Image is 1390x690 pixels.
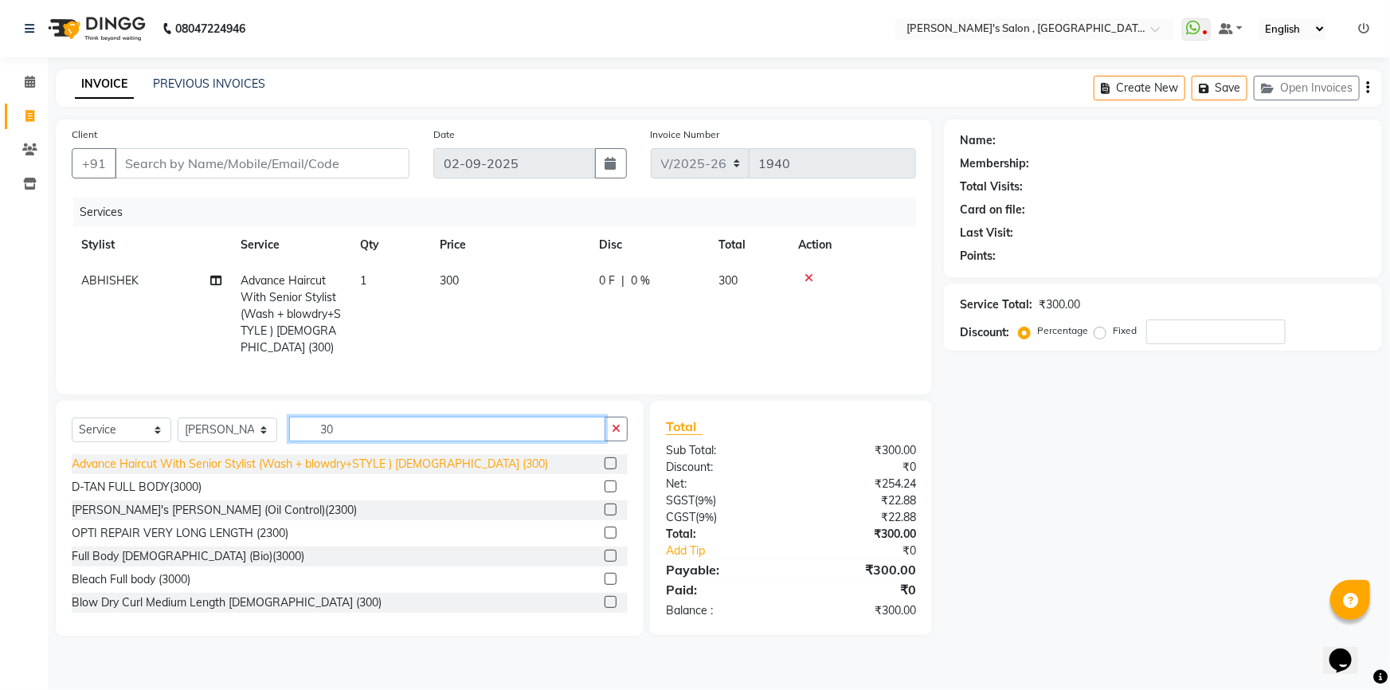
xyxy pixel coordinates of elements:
[791,526,928,543] div: ₹300.00
[960,248,996,265] div: Points:
[960,324,1009,341] div: Discount:
[699,511,714,523] span: 9%
[654,602,791,619] div: Balance :
[72,571,190,588] div: Bleach Full body (3000)
[430,227,589,263] th: Price
[433,127,455,142] label: Date
[814,543,928,559] div: ₹0
[654,560,791,579] div: Payable:
[789,227,916,263] th: Action
[631,272,650,289] span: 0 %
[654,442,791,459] div: Sub Total:
[791,602,928,619] div: ₹300.00
[72,148,116,178] button: +91
[1192,76,1247,100] button: Save
[960,296,1032,313] div: Service Total:
[440,273,459,288] span: 300
[350,227,430,263] th: Qty
[1037,323,1088,338] label: Percentage
[153,76,265,91] a: PREVIOUS INVOICES
[651,127,720,142] label: Invoice Number
[360,273,366,288] span: 1
[175,6,245,51] b: 08047224946
[666,418,703,435] span: Total
[960,155,1029,172] div: Membership:
[73,198,928,227] div: Services
[72,594,382,611] div: Blow Dry Curl Medium Length [DEMOGRAPHIC_DATA] (300)
[654,459,791,476] div: Discount:
[231,227,350,263] th: Service
[791,509,928,526] div: ₹22.88
[654,492,791,509] div: ( )
[791,580,928,599] div: ₹0
[791,492,928,509] div: ₹22.88
[589,227,709,263] th: Disc
[72,479,202,496] div: D-TAN FULL BODY(3000)
[72,227,231,263] th: Stylist
[621,272,625,289] span: |
[115,148,409,178] input: Search by Name/Mobile/Email/Code
[599,272,615,289] span: 0 F
[41,6,150,51] img: logo
[241,273,341,355] span: Advance Haircut With Senior Stylist (Wash + blowdry+STYLE ) [DEMOGRAPHIC_DATA] (300)
[654,526,791,543] div: Total:
[654,476,791,492] div: Net:
[654,580,791,599] div: Paid:
[709,227,789,263] th: Total
[791,459,928,476] div: ₹0
[666,493,695,508] span: SGST
[72,525,288,542] div: OPTI REPAIR VERY LONG LENGTH (2300)
[791,442,928,459] div: ₹300.00
[960,225,1013,241] div: Last Visit:
[72,548,304,565] div: Full Body [DEMOGRAPHIC_DATA] (Bio)(3000)
[960,178,1023,195] div: Total Visits:
[654,509,791,526] div: ( )
[72,502,357,519] div: [PERSON_NAME]'s [PERSON_NAME] (Oil Control)(2300)
[960,132,996,149] div: Name:
[1254,76,1360,100] button: Open Invoices
[81,273,139,288] span: ABHISHEK
[289,417,605,441] input: Search or Scan
[791,476,928,492] div: ₹254.24
[654,543,813,559] a: Add Tip
[718,273,738,288] span: 300
[960,202,1025,218] div: Card on file:
[72,456,548,472] div: Advance Haircut With Senior Stylist (Wash + blowdry+STYLE ) [DEMOGRAPHIC_DATA] (300)
[1094,76,1185,100] button: Create New
[698,494,713,507] span: 9%
[75,70,134,99] a: INVOICE
[1113,323,1137,338] label: Fixed
[1039,296,1080,313] div: ₹300.00
[1323,626,1374,674] iframe: chat widget
[791,560,928,579] div: ₹300.00
[666,510,695,524] span: CGST
[72,127,97,142] label: Client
